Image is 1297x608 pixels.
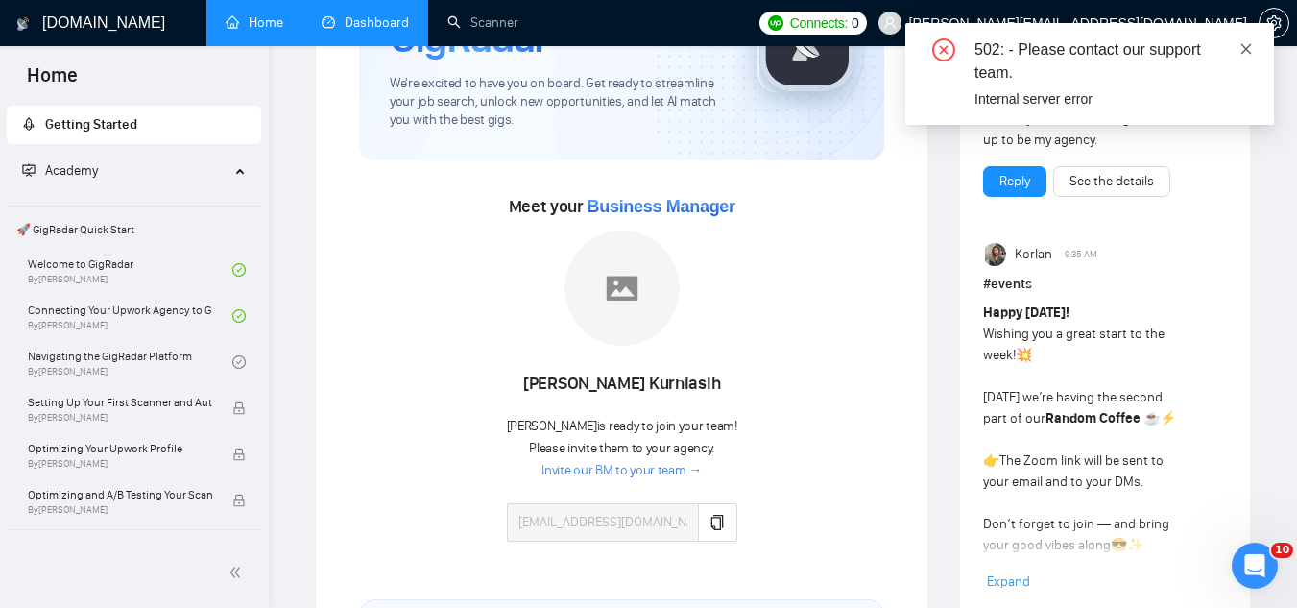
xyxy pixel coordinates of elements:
span: ⚡ [1160,410,1176,426]
span: 👉 [983,452,999,469]
a: Connecting Your Upwork Agency to GigRadarBy[PERSON_NAME] [28,295,232,337]
a: homeHome [226,14,283,31]
span: Optimizing and A/B Testing Your Scanner for Better Results [28,485,212,504]
a: Invite our BM to your team → [541,462,702,480]
button: setting [1259,8,1289,38]
span: 👑 Agency Success with GigRadar [9,534,259,572]
span: rocket [22,117,36,131]
span: By [PERSON_NAME] [28,458,212,470]
span: By [PERSON_NAME] [28,504,212,516]
span: lock [232,494,246,507]
iframe: Intercom live chat [1232,543,1278,589]
a: searchScanner [447,14,518,31]
button: copy [698,503,737,542]
span: ☕ [1143,410,1160,426]
span: Setting Up Your First Scanner and Auto-Bidder [28,393,212,412]
span: close-circle [932,38,955,61]
a: See the details [1069,171,1154,192]
a: Reply [999,171,1030,192]
div: Internal server error [974,88,1251,109]
span: We're excited to have you on board. Get ready to streamline your job search, unlock new opportuni... [390,75,727,130]
span: setting [1260,15,1288,31]
button: See the details [1053,166,1170,197]
div: [PERSON_NAME] Kurniasih [507,368,737,401]
span: By [PERSON_NAME] [28,412,212,424]
span: 0 [852,12,859,34]
li: Getting Started [7,106,261,144]
strong: Random Coffee [1045,410,1141,426]
h1: # events [983,274,1227,295]
span: 💥 [1016,347,1032,363]
a: Welcome to GigRadarBy[PERSON_NAME] [28,249,232,291]
span: 9:35 AM [1065,246,1097,263]
button: Reply [983,166,1046,197]
span: check-circle [232,309,246,323]
span: [PERSON_NAME] is ready to join your team! [507,418,737,434]
img: Korlan [985,243,1008,266]
span: double-left [228,563,248,582]
span: Home [12,61,93,102]
span: lock [232,448,246,461]
strong: Happy [DATE]! [983,304,1069,321]
span: ✨ [1127,537,1143,553]
span: 😎 [1111,537,1127,553]
span: 🚀 GigRadar Quick Start [9,210,259,249]
img: logo [16,9,30,39]
span: Korlan [1015,244,1052,265]
a: Navigating the GigRadar PlatformBy[PERSON_NAME] [28,341,232,383]
span: lock [232,401,246,415]
span: check-circle [232,355,246,369]
span: copy [709,515,725,530]
span: Business Manager [588,197,735,216]
span: Connects: [790,12,848,34]
span: Getting Started [45,116,137,133]
span: Please invite them to your agency. [529,440,714,456]
a: dashboardDashboard [322,14,409,31]
span: fund-projection-screen [22,163,36,177]
div: 502: - Please contact our support team. [974,38,1251,85]
img: upwork-logo.png [768,15,783,31]
span: close [1239,42,1253,56]
span: 10 [1271,543,1293,558]
span: Academy [22,162,98,179]
span: Expand [987,573,1030,590]
span: user [883,16,897,30]
span: check-circle [232,263,246,277]
img: placeholder.png [564,231,680,346]
span: Optimizing Your Upwork Profile [28,439,212,458]
a: setting [1259,15,1289,31]
span: Meet your [509,196,735,217]
span: Academy [45,162,98,179]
